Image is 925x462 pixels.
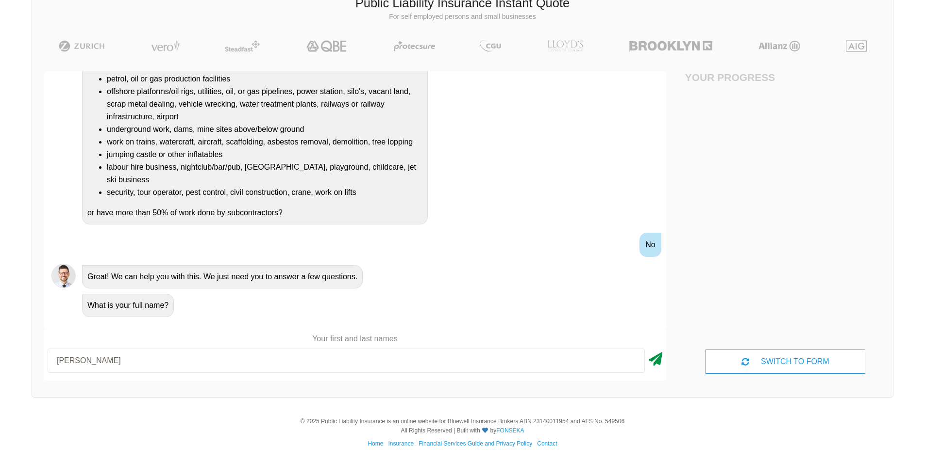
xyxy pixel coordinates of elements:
li: offshore platforms/oil rigs, utilities, oil, or gas pipelines, power station, silo's, vacant land... [107,85,422,123]
img: QBE | Public Liability Insurance [301,40,353,52]
div: Do you undertake any work on or operate a business that is/has a: or have more than 50% of work d... [82,42,428,224]
img: Vero | Public Liability Insurance [147,40,184,52]
p: Your first and last names [44,334,666,344]
img: LLOYD's | Public Liability Insurance [542,40,589,52]
li: jumping castle or other inflatables [107,148,422,161]
div: Great! We can help you with this. We just need you to answer a few questions. [82,265,363,288]
a: Financial Services Guide and Privacy Policy [419,440,532,447]
img: Chatbot | PLI [51,264,76,288]
a: Home [368,440,383,447]
li: petrol, oil or gas production facilities [107,73,422,85]
img: Protecsure | Public Liability Insurance [390,40,439,52]
img: Brooklyn | Public Liability Insurance [625,40,716,52]
img: AIG | Public Liability Insurance [842,40,871,52]
p: For self employed persons and small businesses [39,12,886,22]
img: Allianz | Public Liability Insurance [754,40,805,52]
div: SWITCH TO FORM [706,350,865,374]
input: Your first and last names [48,349,645,373]
div: No [639,233,661,257]
li: underground work, dams, mine sites above/below ground [107,123,422,136]
a: FONSEKA [496,427,524,434]
div: What is your full name? [82,294,174,317]
li: work on trains, watercraft, aircraft, scaffolding, asbestos removal, demolition, tree lopping [107,136,422,148]
img: Steadfast | Public Liability Insurance [221,40,264,52]
img: Zurich | Public Liability Insurance [54,40,109,52]
a: Insurance [388,440,414,447]
a: Contact [537,440,557,447]
h4: Your Progress [685,71,786,83]
li: labour hire business, nightclub/bar/pub, [GEOGRAPHIC_DATA], playground, childcare, jet ski business [107,161,422,186]
li: security, tour operator, pest control, civil construction, crane, work on lifts [107,186,422,199]
img: CGU | Public Liability Insurance [476,40,505,52]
